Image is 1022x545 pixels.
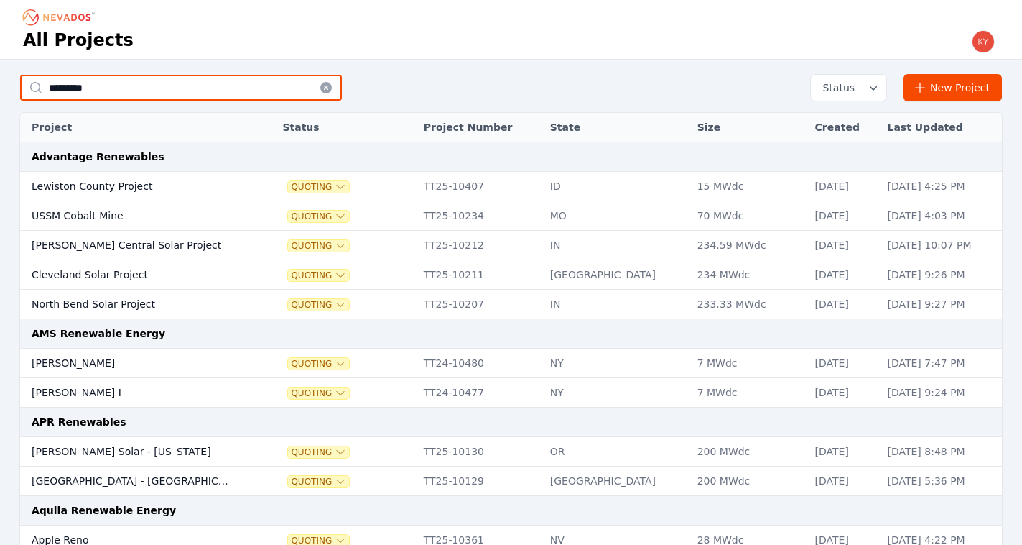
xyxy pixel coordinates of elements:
td: 15 MWdc [690,172,808,201]
td: TT25-10211 [417,260,543,290]
td: [DATE] [808,467,881,496]
td: [DATE] 9:26 PM [880,260,1002,290]
button: Quoting [288,446,349,458]
td: TT24-10480 [417,349,543,378]
td: 234.59 MWdc [690,231,808,260]
td: IN [543,290,690,319]
td: [DATE] [808,290,881,319]
td: [PERSON_NAME] Solar - [US_STATE] [20,437,240,467]
td: TT24-10477 [417,378,543,408]
th: Project [20,113,240,142]
td: 233.33 MWdc [690,290,808,319]
tr: USSM Cobalt MineQuotingTT25-10234MO70 MWdc[DATE][DATE] 4:03 PM [20,201,1002,231]
td: [GEOGRAPHIC_DATA] [543,260,690,290]
tr: [PERSON_NAME]QuotingTT24-10480NY7 MWdc[DATE][DATE] 7:47 PM [20,349,1002,378]
td: 234 MWdc [690,260,808,290]
tr: Lewiston County ProjectQuotingTT25-10407ID15 MWdc[DATE][DATE] 4:25 PM [20,172,1002,201]
tr: [GEOGRAPHIC_DATA] - [GEOGRAPHIC_DATA]QuotingTT25-10129[GEOGRAPHIC_DATA]200 MWdc[DATE][DATE] 5:36 PM [20,467,1002,496]
td: 7 MWdc [690,349,808,378]
td: Advantage Renewables [20,142,1002,172]
span: Status [817,81,855,95]
button: Quoting [288,181,349,193]
td: TT25-10407 [417,172,543,201]
th: Status [275,113,416,142]
td: Lewiston County Project [20,172,240,201]
td: [DATE] 9:27 PM [880,290,1002,319]
td: Cleveland Solar Project [20,260,240,290]
tr: [PERSON_NAME] IQuotingTT24-10477NY7 MWdc[DATE][DATE] 9:24 PM [20,378,1002,408]
td: [DATE] 9:24 PM [880,378,1002,408]
th: Project Number [417,113,543,142]
td: [PERSON_NAME] I [20,378,240,408]
td: APR Renewables [20,408,1002,437]
button: Quoting [288,270,349,281]
td: OR [543,437,690,467]
button: Quoting [288,476,349,487]
tr: [PERSON_NAME] Central Solar ProjectQuotingTT25-10212IN234.59 MWdc[DATE][DATE] 10:07 PM [20,231,1002,260]
td: [GEOGRAPHIC_DATA] [543,467,690,496]
td: 70 MWdc [690,201,808,231]
th: Created [808,113,881,142]
td: TT25-10234 [417,201,543,231]
th: State [543,113,690,142]
td: TT25-10207 [417,290,543,319]
td: [DATE] 5:36 PM [880,467,1002,496]
td: ID [543,172,690,201]
tr: [PERSON_NAME] Solar - [US_STATE]QuotingTT25-10130OR200 MWdc[DATE][DATE] 8:48 PM [20,437,1002,467]
td: [DATE] [808,349,881,378]
td: AMS Renewable Energy [20,319,1002,349]
td: [DATE] [808,437,881,467]
td: [DATE] 4:25 PM [880,172,1002,201]
td: 200 MWdc [690,467,808,496]
td: [DATE] [808,260,881,290]
td: [PERSON_NAME] Central Solar Project [20,231,240,260]
th: Last Updated [880,113,1002,142]
td: [DATE] 7:47 PM [880,349,1002,378]
td: USSM Cobalt Mine [20,201,240,231]
td: 200 MWdc [690,437,808,467]
td: TT25-10212 [417,231,543,260]
a: New Project [903,74,1002,101]
td: TT25-10130 [417,437,543,467]
nav: Breadcrumb [23,6,99,29]
td: [PERSON_NAME] [20,349,240,378]
button: Quoting [288,211,349,222]
img: kyle.macdougall@nevados.solar [972,30,995,53]
td: IN [543,231,690,260]
td: Aquila Renewable Energy [20,496,1002,526]
tr: Cleveland Solar ProjectQuotingTT25-10211[GEOGRAPHIC_DATA]234 MWdc[DATE][DATE] 9:26 PM [20,260,1002,290]
h1: All Projects [23,29,134,52]
td: [DATE] [808,378,881,408]
button: Quoting [288,299,349,311]
td: 7 MWdc [690,378,808,408]
button: Quoting [288,240,349,252]
td: [GEOGRAPHIC_DATA] - [GEOGRAPHIC_DATA] [20,467,240,496]
td: NY [543,378,690,408]
td: [DATE] 10:07 PM [880,231,1002,260]
td: [DATE] 4:03 PM [880,201,1002,231]
td: [DATE] [808,172,881,201]
td: MO [543,201,690,231]
td: [DATE] 8:48 PM [880,437,1002,467]
td: [DATE] [808,201,881,231]
td: [DATE] [808,231,881,260]
td: North Bend Solar Project [20,290,240,319]
button: Quoting [288,358,349,370]
button: Quoting [288,388,349,399]
td: TT25-10129 [417,467,543,496]
button: Status [811,75,886,101]
td: NY [543,349,690,378]
tr: North Bend Solar ProjectQuotingTT25-10207IN233.33 MWdc[DATE][DATE] 9:27 PM [20,290,1002,319]
th: Size [690,113,808,142]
